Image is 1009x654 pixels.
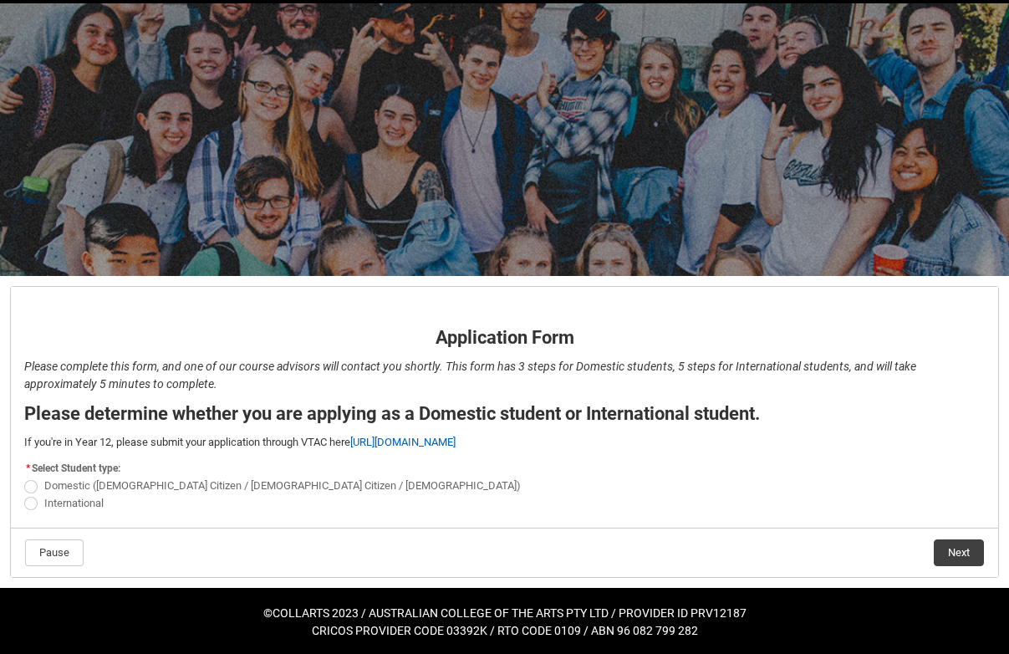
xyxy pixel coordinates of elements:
[44,497,104,509] span: International
[10,286,999,578] article: REDU_Application_Form_for_Applicant flow
[24,403,760,424] strong: Please determine whether you are applying as a Domestic student or International student.
[436,327,574,348] strong: Application Form
[934,539,984,566] button: Next
[350,436,456,448] a: [URL][DOMAIN_NAME]
[26,462,30,474] abbr: required
[32,462,120,474] span: Select Student type:
[25,539,84,566] button: Pause
[44,479,521,492] span: Domestic ([DEMOGRAPHIC_DATA] Citizen / [DEMOGRAPHIC_DATA] Citizen / [DEMOGRAPHIC_DATA])
[24,299,181,314] strong: Application Form - Page 1
[24,360,916,391] em: Please complete this form, and one of our course advisors will contact you shortly. This form has...
[24,434,985,451] p: If you're in Year 12, please submit your application through VTAC here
